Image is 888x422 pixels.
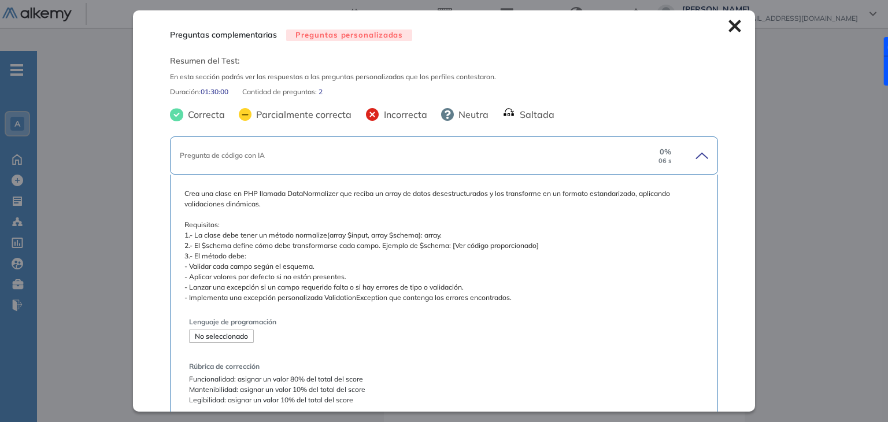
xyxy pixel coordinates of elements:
[170,87,201,97] span: Duración :
[454,108,489,121] span: Neutra
[189,374,698,405] span: Funcionalidad: asignar un valor 80% del total del score Mantenibilidad: asignar un valor 10% del ...
[170,55,717,67] span: Resumen del Test:
[184,188,703,303] span: Crea una clase en PHP llamada DataNormalizer que reciba un array de datos desestructurados y los ...
[515,108,554,121] span: Saltada
[658,157,672,165] small: 06 s
[180,150,647,161] div: Pregunta de código con IA
[170,72,717,82] span: En esta sección podrás ver las respuestas a las preguntas personalizadas que los perfiles contest...
[201,87,228,97] span: 01:30:00
[195,332,248,340] span: No seleccionado
[286,29,412,42] span: Preguntas personalizadas
[189,317,698,327] span: Lenguaje de programación
[660,146,671,157] span: 0 %
[319,87,323,97] span: 2
[189,361,698,372] span: Rúbrica de corrección
[251,108,351,121] span: Parcialmente correcta
[379,108,427,121] span: Incorrecta
[170,29,277,41] span: Preguntas complementarias
[183,108,225,121] span: Correcta
[242,87,319,97] span: Cantidad de preguntas:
